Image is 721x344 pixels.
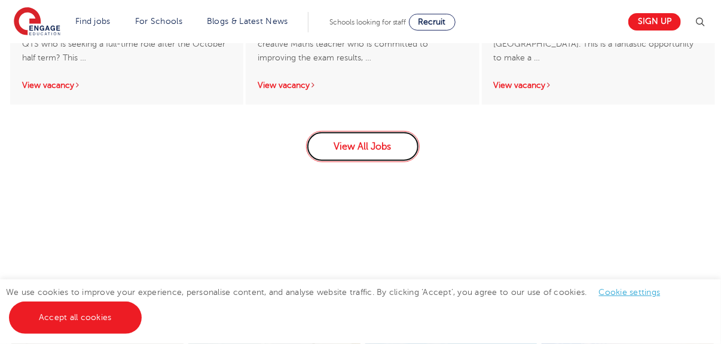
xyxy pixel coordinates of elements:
[14,7,60,37] img: Engage Education
[628,13,681,31] a: Sign up
[75,17,111,26] a: Find jobs
[409,14,456,31] a: Recruit
[599,288,661,297] a: Cookie settings
[207,17,288,26] a: Blogs & Latest News
[418,17,446,26] span: Recruit
[494,81,552,90] a: View vacancy
[306,131,420,162] a: View All Jobs
[6,288,673,322] span: We use cookies to improve your experience, personalise content, and analyse website traffic. By c...
[9,261,716,310] h3: Job search by location
[258,81,316,90] a: View vacancy
[135,17,182,26] a: For Schools
[22,81,81,90] a: View vacancy
[9,302,142,334] a: Accept all cookies
[329,18,407,26] span: Schools looking for staff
